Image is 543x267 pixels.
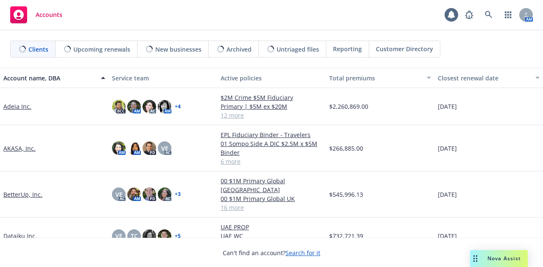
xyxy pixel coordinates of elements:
span: Accounts [36,11,62,18]
span: [DATE] [438,190,457,199]
a: Dataiku Inc. [3,231,37,240]
a: $2M Crime $5M Fiduciary [221,93,322,102]
div: Closest renewal date [438,74,530,83]
button: Service team [109,68,217,88]
span: VE [161,144,168,153]
button: Closest renewal date [434,68,543,88]
span: [DATE] [438,231,457,240]
a: UAE PROP [221,223,322,231]
span: $266,885.00 [329,144,363,153]
a: Search [480,6,497,23]
span: Upcoming renewals [73,45,130,54]
a: Adeia Inc. [3,102,31,111]
a: Switch app [500,6,517,23]
div: Service team [112,74,214,83]
a: + 5 [175,234,181,239]
div: Active policies [221,74,322,83]
div: Total premiums [329,74,422,83]
span: Reporting [333,44,362,53]
button: Nova Assist [470,250,528,267]
img: photo [158,100,171,113]
img: photo [127,187,141,201]
img: photo [158,187,171,201]
a: EPL Fiduciary Binder - Travelers [221,130,322,139]
img: photo [143,229,156,243]
a: Search for it [285,249,320,257]
img: photo [143,100,156,113]
span: VE [115,190,123,199]
span: New businesses [155,45,202,54]
span: Archived [227,45,252,54]
img: photo [143,141,156,155]
img: photo [112,141,126,155]
img: photo [127,100,141,113]
img: photo [112,100,126,113]
span: [DATE] [438,102,457,111]
span: Clients [28,45,48,54]
img: photo [158,229,171,243]
button: Total premiums [326,68,434,88]
span: Can't find an account? [223,248,320,257]
a: 6 more [221,157,322,166]
span: $545,996.13 [329,190,363,199]
a: AKASA, Inc. [3,144,36,153]
span: $2,260,869.00 [329,102,368,111]
a: BetterUp, Inc. [3,190,42,199]
a: Accounts [7,3,66,27]
img: photo [143,187,156,201]
span: Untriaged files [277,45,319,54]
span: [DATE] [438,144,457,153]
a: Report a Bug [461,6,478,23]
span: Nova Assist [487,255,521,262]
a: + 4 [175,104,181,109]
span: TC [131,231,138,240]
a: Primary | $5M ex $20M [221,102,322,111]
a: + 3 [175,192,181,197]
a: 12 more [221,111,322,120]
a: 01 Sompo Side A DIC $2.5M x $5M Binder [221,139,322,157]
a: 00 $1M Primary Global UK [221,194,322,203]
a: UAE WC [221,231,322,240]
div: Account name, DBA [3,74,96,83]
img: photo [127,141,141,155]
span: Customer Directory [376,44,433,53]
button: Active policies [217,68,326,88]
span: $732,721.39 [329,231,363,240]
div: Drag to move [470,250,481,267]
span: VE [115,231,123,240]
a: 00 $1M Primary Global [GEOGRAPHIC_DATA] [221,176,322,194]
a: 16 more [221,203,322,212]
